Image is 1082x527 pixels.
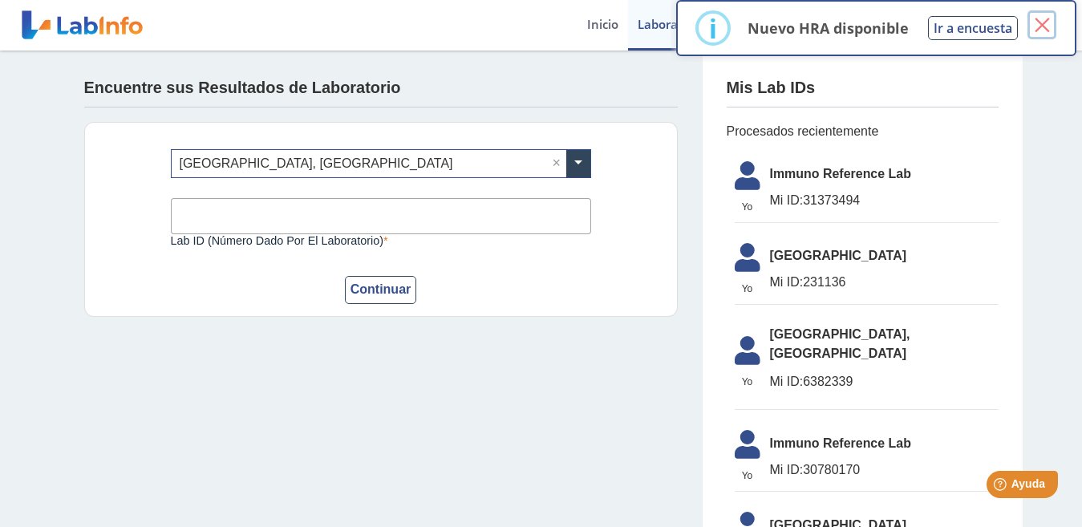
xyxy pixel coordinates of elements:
span: 6382339 [770,372,999,391]
p: Nuevo HRA disponible [748,18,909,38]
span: Mi ID: [770,275,804,289]
span: Yo [725,468,770,483]
span: 231136 [770,273,999,292]
span: Immuno Reference Lab [770,164,999,184]
button: Ir a encuesta [928,16,1018,40]
button: Continuar [345,276,417,304]
h4: Encuentre sus Resultados de Laboratorio [84,79,401,98]
span: Yo [725,375,770,389]
iframe: Help widget launcher [939,464,1064,509]
span: Yo [725,200,770,214]
span: [GEOGRAPHIC_DATA] [770,246,999,266]
button: Close this dialog [1027,10,1056,39]
span: Mi ID: [770,193,804,207]
span: 31373494 [770,191,999,210]
span: Immuno Reference Lab [770,434,999,453]
span: Clear all [553,154,566,173]
h4: Mis Lab IDs [727,79,816,98]
span: Mi ID: [770,463,804,476]
div: i [709,14,717,43]
span: 30780170 [770,460,999,480]
span: [GEOGRAPHIC_DATA], [GEOGRAPHIC_DATA] [770,325,999,363]
span: Procesados recientemente [727,122,999,141]
label: Lab ID (número dado por el laboratorio) [171,234,591,247]
span: Yo [725,282,770,296]
span: Mi ID: [770,375,804,388]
